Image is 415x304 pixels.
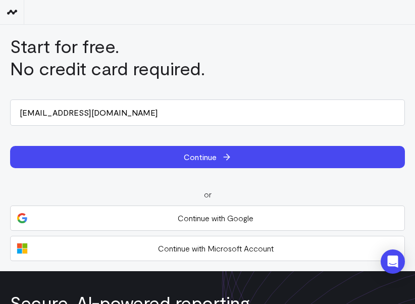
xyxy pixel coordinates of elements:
div: Open Intercom Messenger [381,249,405,274]
button: Continue [10,146,405,168]
span: Continue with Microsoft Account [33,242,398,255]
input: Your work email [10,99,405,126]
h1: Start for free. No credit card required. [10,35,405,79]
button: Continue with Google [10,206,405,231]
span: Continue with Google [33,212,398,224]
span: or [204,188,212,200]
button: Continue with Microsoft Account [10,236,405,261]
span: Continue [184,151,217,163]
